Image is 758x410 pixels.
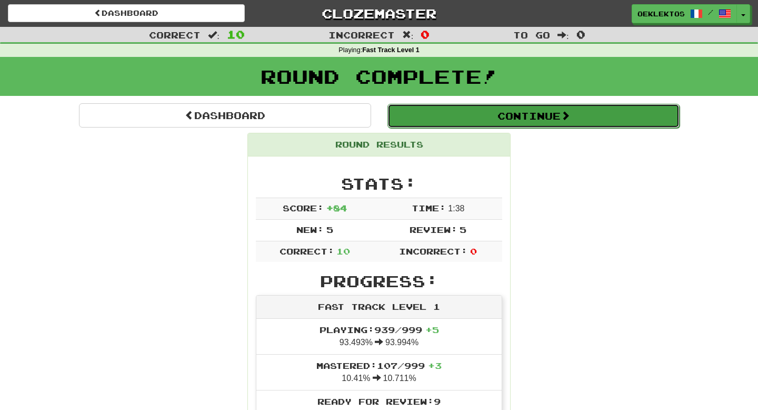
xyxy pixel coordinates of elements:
span: Correct: [280,246,334,256]
span: : [557,31,569,40]
span: + 5 [425,325,439,335]
span: 1 : 38 [448,204,464,213]
strong: Fast Track Level 1 [362,46,420,54]
span: 0 [576,28,585,41]
li: 10.41% 10.711% [256,354,502,391]
li: 93.493% 93.994% [256,319,502,355]
span: Ready for Review: 9 [317,396,441,406]
span: : [208,31,220,40]
div: Fast Track Level 1 [256,296,502,319]
span: New: [296,224,324,235]
span: 0 [470,246,477,256]
span: To go [513,30,550,40]
a: Clozemaster [261,4,497,23]
span: OEklektos [637,9,685,18]
span: Playing: 939 / 999 [320,325,439,335]
span: + 3 [428,360,442,370]
span: 5 [326,224,333,235]
span: / [708,8,713,16]
span: Mastered: 107 / 999 [316,360,442,370]
span: Score: [283,203,324,213]
h2: Progress: [256,272,502,290]
span: Correct [149,30,201,40]
a: OEklektos / [632,4,737,23]
span: + 84 [326,203,347,213]
span: 0 [421,28,430,41]
span: Review: [410,224,457,235]
span: : [402,31,414,40]
span: 10 [336,246,350,256]
div: Round Results [248,133,510,157]
h1: Round Complete! [4,66,754,87]
a: Dashboard [8,4,245,22]
span: Incorrect [328,30,395,40]
h2: Stats: [256,175,502,192]
span: 10 [227,28,245,41]
span: Incorrect: [399,246,467,256]
span: Time: [412,203,446,213]
span: 5 [460,224,466,235]
a: Dashboard [79,103,371,128]
button: Continue [387,104,680,128]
